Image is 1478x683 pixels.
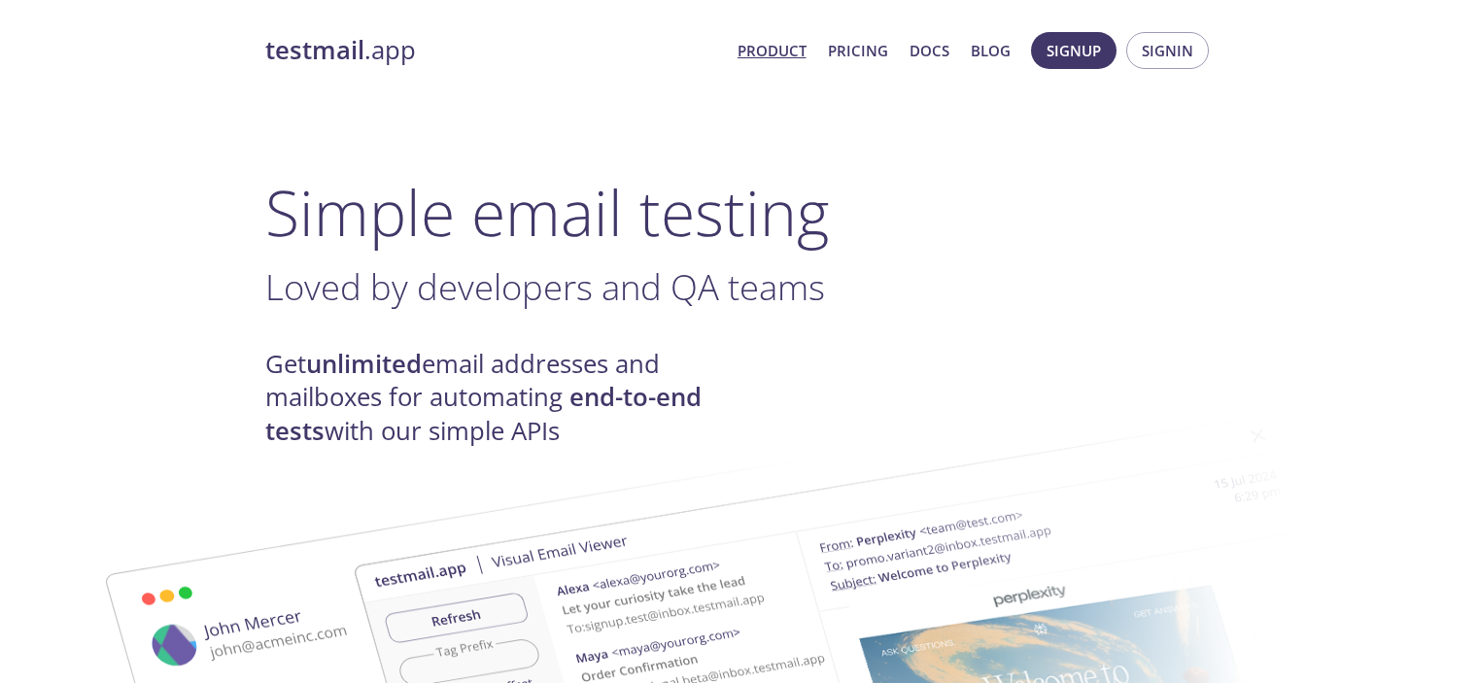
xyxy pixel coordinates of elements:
[265,34,722,67] a: testmail.app
[828,38,888,63] a: Pricing
[265,380,702,447] strong: end-to-end tests
[265,348,739,448] h4: Get email addresses and mailboxes for automating with our simple APIs
[971,38,1011,63] a: Blog
[738,38,807,63] a: Product
[265,33,364,67] strong: testmail
[265,175,1214,250] h1: Simple email testing
[306,347,422,381] strong: unlimited
[265,262,825,311] span: Loved by developers and QA teams
[1031,32,1117,69] button: Signup
[1142,38,1193,63] span: Signin
[1126,32,1209,69] button: Signin
[1047,38,1101,63] span: Signup
[910,38,949,63] a: Docs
